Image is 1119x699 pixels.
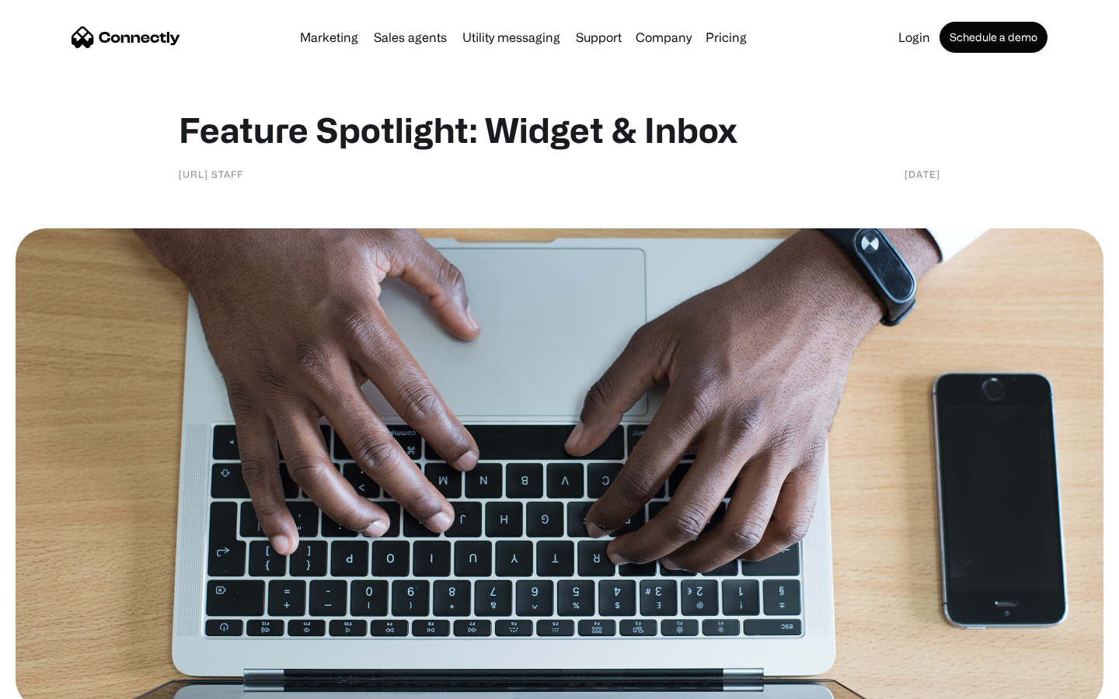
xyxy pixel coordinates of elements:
a: Schedule a demo [939,22,1048,53]
a: Login [892,31,936,43]
div: [URL] staff [179,166,243,182]
a: Marketing [294,31,364,43]
div: Company [636,26,692,48]
a: Sales agents [368,31,453,43]
div: [DATE] [905,166,940,182]
ul: Language list [31,672,93,694]
aside: Language selected: English [16,672,93,694]
a: Pricing [699,31,753,43]
h1: Feature Spotlight: Widget & Inbox [179,109,940,151]
a: Utility messaging [456,31,566,43]
a: Support [570,31,628,43]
